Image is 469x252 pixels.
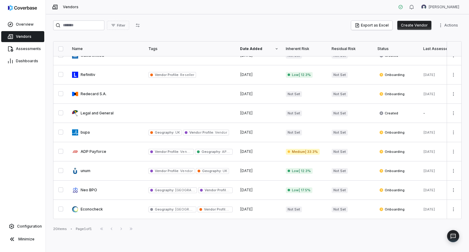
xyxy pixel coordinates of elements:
span: Onboarding [379,92,405,96]
span: [DATE] [240,72,253,77]
span: Not Set [332,110,348,116]
span: Filter [117,23,125,28]
button: Filter [107,21,129,30]
span: Vendor Profile : [204,207,229,211]
img: Coverbase logo [8,5,37,11]
div: • [71,227,72,231]
span: Not Set [332,149,348,155]
span: Reseller [179,73,194,77]
div: Last Assessed [423,46,462,51]
span: Not Set [332,168,348,174]
span: Not Set [286,130,302,135]
span: Vendor [179,149,192,154]
span: [GEOGRAPHIC_DATA] [174,188,211,192]
span: [DATE] [240,188,253,192]
button: Export as Excel [351,21,392,30]
span: Geography : [202,149,221,154]
span: Not Set [286,207,302,212]
button: More actions [436,21,462,30]
span: [DATE] [240,207,253,211]
span: [DATE] [240,92,253,96]
span: APAC [221,149,231,154]
span: Created [379,111,398,116]
span: Low | 17.5% [286,187,312,193]
span: Vendor [214,130,227,135]
span: Low | 12.3% [286,168,313,174]
span: Vendor Profile : [155,169,179,173]
button: Create Vendor [397,21,431,30]
span: Not Set [332,130,348,135]
div: Status [377,46,416,51]
span: Not Set [332,72,348,78]
span: Onboarding [379,207,405,212]
span: Minimize [18,237,35,242]
a: Dashboards [1,56,44,67]
span: Onboarding [379,188,405,193]
button: More actions [449,89,458,99]
td: - [420,104,465,123]
span: UK [222,169,227,173]
span: Geography : [155,188,174,192]
span: Geography : [155,207,174,211]
button: More actions [449,166,458,175]
button: More actions [449,128,458,137]
span: Vendor Profile : [155,73,179,77]
span: Dashboards [16,59,38,63]
button: More actions [449,147,458,156]
span: Onboarding [379,149,405,154]
a: Configuration [2,221,43,232]
div: Name [72,46,141,51]
span: Vendor [179,169,192,173]
span: Assessments [16,46,41,51]
span: Medium | 33.3% [286,149,320,155]
button: More actions [449,109,458,118]
span: [DATE] [240,149,253,154]
span: Not Set [332,207,348,212]
span: [DATE] [240,130,253,135]
span: Low | 12.3% [286,72,313,78]
div: Page 1 of 1 [76,227,92,231]
span: Not Set [286,91,302,97]
a: Overview [1,19,44,30]
div: Date Added [240,46,278,51]
span: Not Set [286,110,302,116]
span: [DATE] [423,92,435,96]
span: UK [174,130,180,135]
span: Onboarding [379,168,405,173]
span: [DATE] [423,73,435,77]
div: Residual Risk [332,46,370,51]
span: [DATE] [423,169,435,173]
span: Onboarding [379,130,405,135]
button: More actions [449,185,458,195]
span: [DATE] [423,149,435,154]
div: Inherent Risk [286,46,324,51]
span: Onboarding [379,72,405,77]
div: Tags [148,46,233,51]
span: [GEOGRAPHIC_DATA] [174,207,211,211]
span: Vendors [16,34,31,39]
span: Vendor Profile : [155,149,179,154]
span: Vendor Profile : [189,130,214,135]
span: Configuration [17,224,42,229]
button: Minimize [2,233,43,245]
span: [PERSON_NAME] [429,5,459,9]
span: Not Set [332,91,348,97]
span: [DATE] [423,130,435,135]
div: 20 items [53,227,67,231]
span: [DATE] [240,111,253,115]
span: Vendor Profile : [205,188,229,192]
span: [DATE] [240,168,253,173]
span: [DATE] [423,188,435,192]
span: Overview [16,22,34,27]
span: Vendors [63,5,78,9]
img: Amena Najeeb avatar [421,5,426,9]
button: More actions [449,205,458,214]
span: Not Set [332,187,348,193]
button: More actions [449,70,458,79]
span: Geography : [155,130,174,135]
span: [DATE] [423,207,435,211]
a: Vendors [1,31,44,42]
a: Assessments [1,43,44,54]
button: Amena Najeeb avatar[PERSON_NAME] [418,2,463,12]
span: Geography : [202,169,222,173]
